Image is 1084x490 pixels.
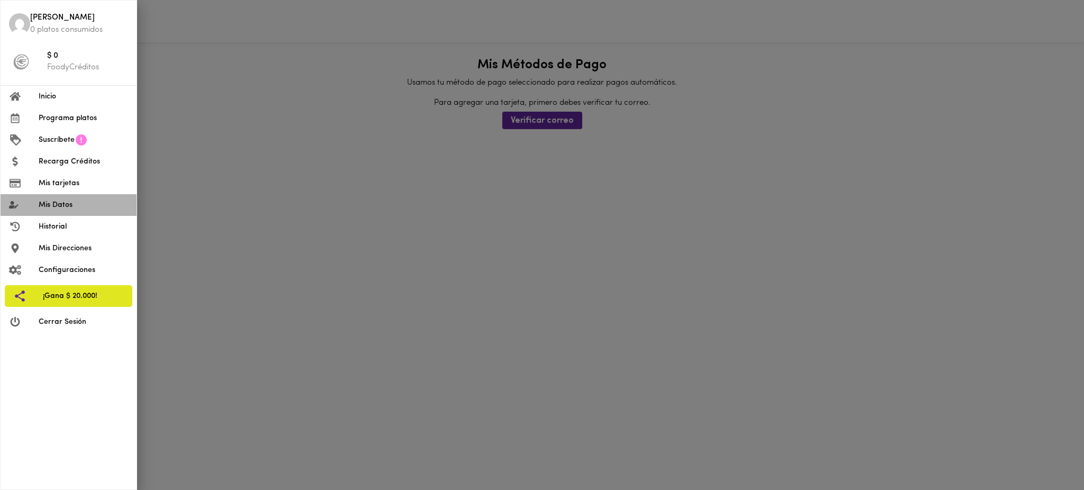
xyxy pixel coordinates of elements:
[1023,429,1073,479] iframe: Messagebird Livechat Widget
[39,156,128,167] span: Recarga Créditos
[47,50,128,62] span: $ 0
[39,221,128,232] span: Historial
[39,113,128,124] span: Programa platos
[39,316,128,328] span: Cerrar Sesión
[43,291,124,302] span: ¡Gana $ 20.000!
[39,265,128,276] span: Configuraciones
[39,134,75,146] span: Suscríbete
[30,24,128,35] p: 0 platos consumidos
[30,12,128,24] span: [PERSON_NAME]
[13,54,29,70] img: foody-creditos-black.png
[47,62,128,73] p: FoodyCréditos
[39,91,128,102] span: Inicio
[39,243,128,254] span: Mis Direcciones
[39,178,128,189] span: Mis tarjetas
[39,199,128,211] span: Mis Datos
